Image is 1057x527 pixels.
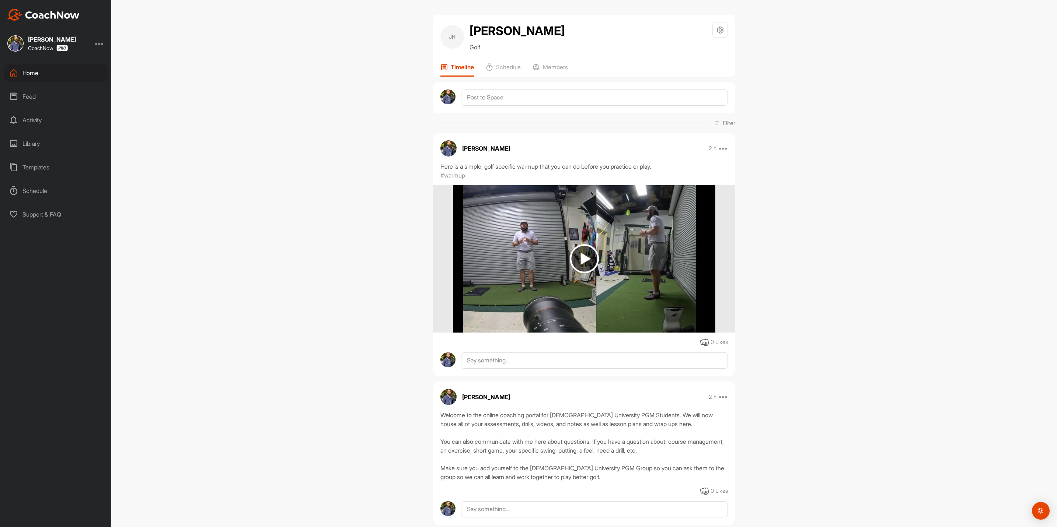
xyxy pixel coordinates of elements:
img: square_4c2aaeb3014d0e6fd030fb2436460593.jpg [7,35,24,52]
img: media [453,185,715,333]
div: Activity [4,111,108,129]
div: Schedule [4,182,108,200]
p: Members [543,63,568,71]
p: Timeline [451,63,474,71]
div: Welcome to the online coaching portal for [DEMOGRAPHIC_DATA] University PGM Students. We will now... [440,411,728,481]
img: avatar [440,389,457,405]
p: Schedule [496,63,521,71]
div: Library [4,134,108,153]
div: Support & FAQ [4,205,108,224]
img: avatar [440,140,457,157]
p: 2 h [709,145,716,152]
img: avatar [440,89,456,105]
div: JH [440,25,464,49]
p: #warmup [440,171,465,180]
p: [PERSON_NAME] [462,393,510,401]
p: Filter [723,119,735,127]
div: Home [4,64,108,82]
p: [PERSON_NAME] [462,144,510,153]
p: Golf [470,43,565,52]
div: CoachNow [28,45,68,51]
div: Feed [4,87,108,106]
div: Templates [4,158,108,176]
div: Open Intercom Messenger [1032,502,1050,520]
div: Here is a simple, golf specific warmup that you can do before you practice or play. [440,162,728,171]
img: avatar [440,352,456,368]
img: avatar [440,501,456,516]
h2: [PERSON_NAME] [470,22,565,40]
img: play [570,244,599,273]
p: 2 h [709,393,716,401]
div: 0 Likes [711,487,728,495]
div: 0 Likes [711,338,728,347]
img: CoachNow [7,9,80,21]
img: CoachNow Pro [56,45,68,51]
div: [PERSON_NAME] [28,36,76,42]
